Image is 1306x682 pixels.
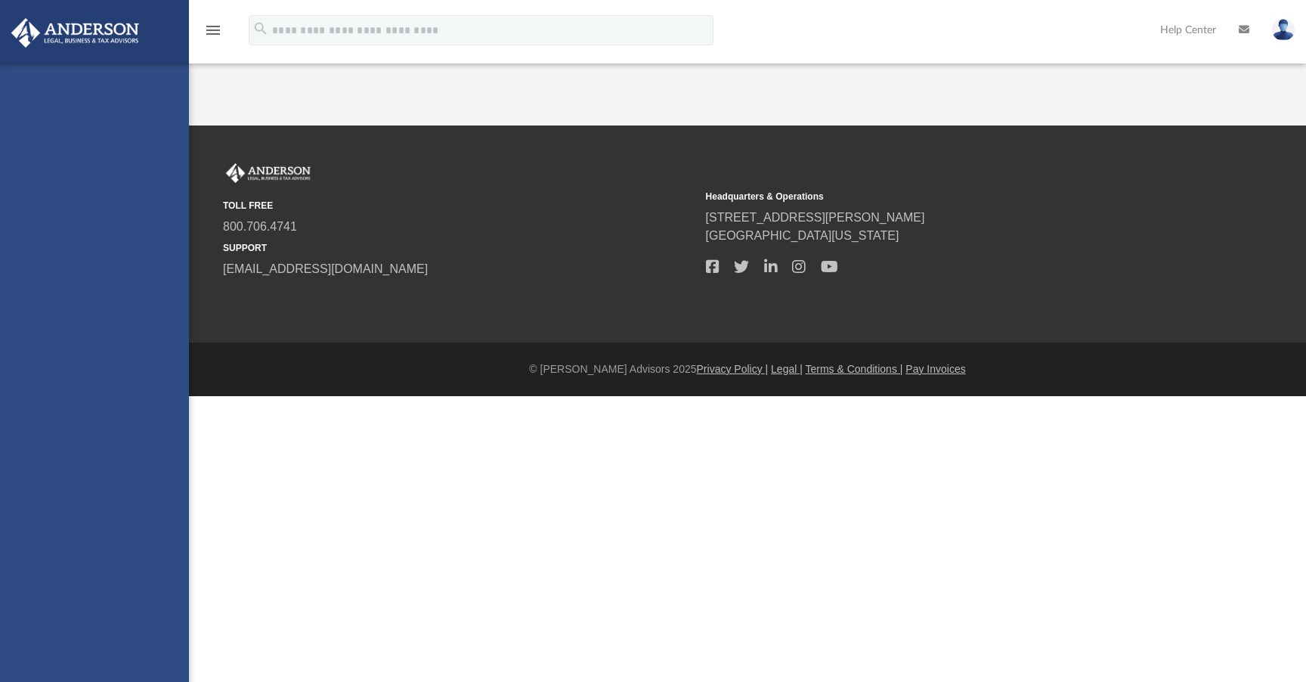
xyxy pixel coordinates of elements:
[806,363,903,375] a: Terms & Conditions |
[771,363,803,375] a: Legal |
[706,190,1178,203] small: Headquarters & Operations
[223,262,428,275] a: [EMAIL_ADDRESS][DOMAIN_NAME]
[223,163,314,183] img: Anderson Advisors Platinum Portal
[706,229,899,242] a: [GEOGRAPHIC_DATA][US_STATE]
[252,20,269,37] i: search
[223,241,695,255] small: SUPPORT
[905,363,965,375] a: Pay Invoices
[1272,19,1295,41] img: User Pic
[223,220,297,233] a: 800.706.4741
[697,363,769,375] a: Privacy Policy |
[204,21,222,39] i: menu
[706,211,925,224] a: [STREET_ADDRESS][PERSON_NAME]
[204,29,222,39] a: menu
[223,199,695,212] small: TOLL FREE
[189,361,1306,377] div: © [PERSON_NAME] Advisors 2025
[7,18,144,48] img: Anderson Advisors Platinum Portal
